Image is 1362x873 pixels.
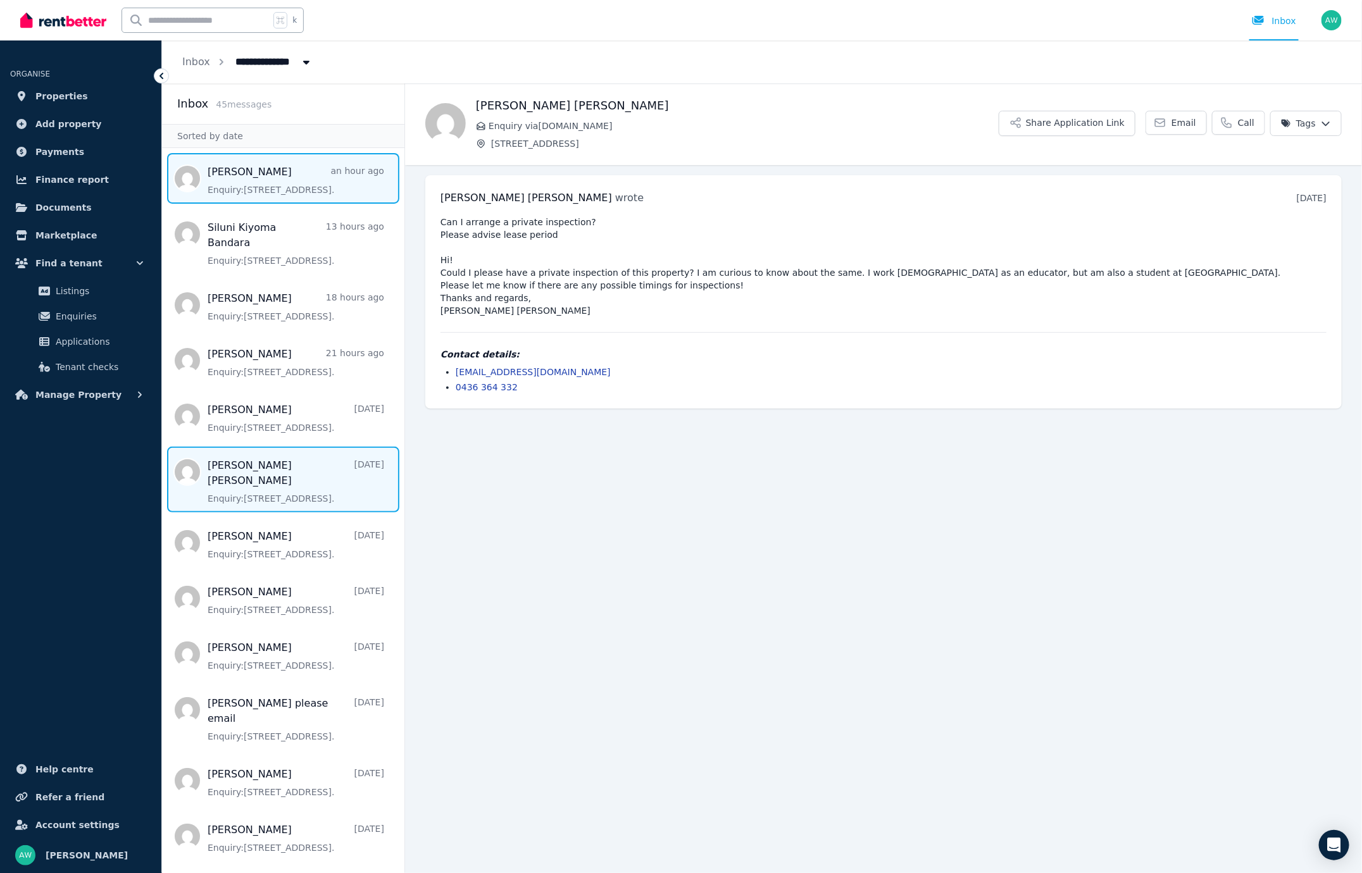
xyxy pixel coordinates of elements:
a: [PERSON_NAME][DATE]Enquiry:[STREET_ADDRESS]. [208,585,384,616]
span: [PERSON_NAME] [PERSON_NAME] [440,192,612,204]
h4: Contact details: [440,348,1327,361]
img: Andrew Wong [1321,10,1342,30]
a: Account settings [10,812,151,838]
span: Add property [35,116,102,132]
h2: Inbox [177,95,208,113]
span: Find a tenant [35,256,103,271]
img: RentBetter [20,11,106,30]
nav: Breadcrumb [162,40,333,84]
span: ORGANISE [10,70,50,78]
a: Inbox [182,56,210,68]
a: Call [1212,111,1265,135]
button: Manage Property [10,382,151,407]
span: Documents [35,200,92,215]
a: [PERSON_NAME][DATE]Enquiry:[STREET_ADDRESS]. [208,822,384,854]
span: [STREET_ADDRESS] [491,137,999,150]
img: Sheryl Annie Thomas [425,103,466,144]
a: Enquiries [15,304,146,329]
span: Account settings [35,817,120,833]
pre: Can I arrange a private inspection? Please advise lease period Hi! Could I please have a private ... [440,216,1327,317]
a: 0436 364 332 [456,382,518,392]
span: Enquiries [56,309,141,324]
a: [PERSON_NAME]21 hours agoEnquiry:[STREET_ADDRESS]. [208,347,384,378]
a: Tenant checks [15,354,146,380]
a: Add property [10,111,151,137]
span: Manage Property [35,387,122,402]
a: [EMAIL_ADDRESS][DOMAIN_NAME] [456,367,611,377]
span: Tags [1281,117,1316,130]
span: k [292,15,297,25]
a: Payments [10,139,151,164]
span: [PERSON_NAME] [46,848,128,863]
a: [PERSON_NAME] [PERSON_NAME][DATE]Enquiry:[STREET_ADDRESS]. [208,458,384,505]
span: Listings [56,283,141,299]
a: Refer a friend [10,784,151,810]
span: Properties [35,89,88,104]
a: Email [1146,111,1207,135]
span: Refer a friend [35,789,104,805]
div: Sorted by date [162,124,404,148]
h1: [PERSON_NAME] [PERSON_NAME] [476,97,999,115]
span: Marketplace [35,228,97,243]
span: 45 message s [216,99,272,109]
a: Help centre [10,757,151,782]
button: Tags [1270,111,1342,136]
span: Call [1238,116,1254,129]
span: Enquiry via [DOMAIN_NAME] [489,120,999,132]
button: Find a tenant [10,251,151,276]
span: Applications [56,334,141,349]
span: wrote [615,192,644,204]
div: Inbox [1252,15,1296,27]
a: [PERSON_NAME][DATE]Enquiry:[STREET_ADDRESS]. [208,767,384,798]
div: Open Intercom Messenger [1319,830,1349,860]
a: Properties [10,84,151,109]
a: [PERSON_NAME][DATE]Enquiry:[STREET_ADDRESS]. [208,402,384,434]
time: [DATE] [1297,193,1327,203]
span: Tenant checks [56,359,141,375]
a: Finance report [10,167,151,192]
a: Applications [15,329,146,354]
a: [PERSON_NAME][DATE]Enquiry:[STREET_ADDRESS]. [208,529,384,560]
a: [PERSON_NAME] please email[DATE]Enquiry:[STREET_ADDRESS]. [208,696,384,743]
a: Documents [10,195,151,220]
span: Email [1171,116,1196,129]
a: Listings [15,278,146,304]
a: [PERSON_NAME]an hour agoEnquiry:[STREET_ADDRESS]. [208,164,384,196]
img: Andrew Wong [15,845,35,865]
a: Siluni Kiyoma Bandara13 hours agoEnquiry:[STREET_ADDRESS]. [208,220,384,267]
a: Marketplace [10,223,151,248]
a: [PERSON_NAME][DATE]Enquiry:[STREET_ADDRESS]. [208,640,384,672]
span: Finance report [35,172,109,187]
a: [PERSON_NAME]18 hours agoEnquiry:[STREET_ADDRESS]. [208,291,384,323]
span: Help centre [35,762,94,777]
button: Share Application Link [999,111,1135,136]
span: Payments [35,144,84,159]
